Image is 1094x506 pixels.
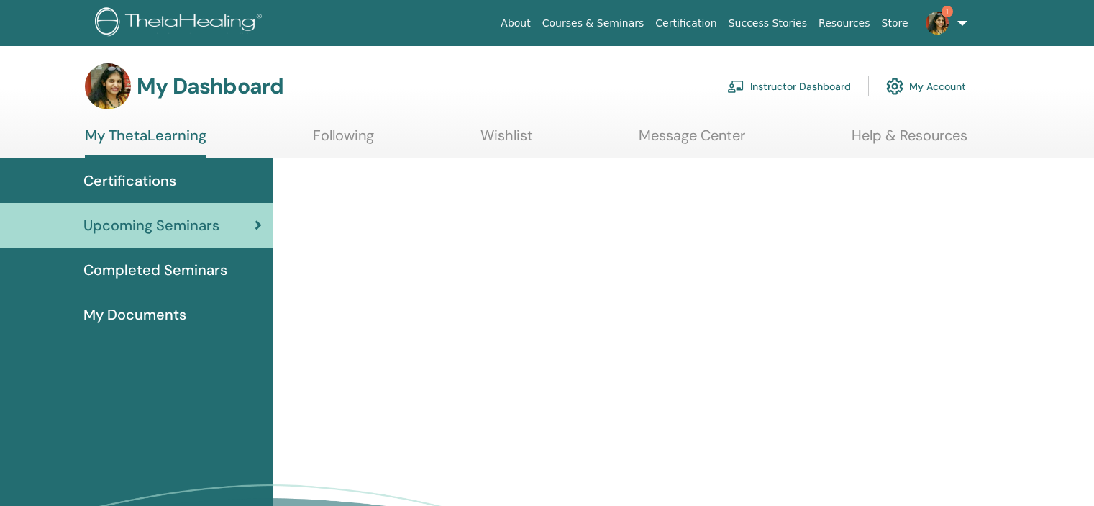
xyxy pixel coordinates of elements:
[85,63,131,109] img: default.jpg
[852,127,967,155] a: Help & Resources
[723,10,813,37] a: Success Stories
[876,10,914,37] a: Store
[886,74,903,99] img: cog.svg
[83,214,219,236] span: Upcoming Seminars
[813,10,876,37] a: Resources
[886,71,966,102] a: My Account
[727,71,851,102] a: Instructor Dashboard
[727,80,744,93] img: chalkboard-teacher.svg
[85,127,206,158] a: My ThetaLearning
[942,6,953,17] span: 1
[639,127,745,155] a: Message Center
[83,304,186,325] span: My Documents
[83,170,176,191] span: Certifications
[480,127,533,155] a: Wishlist
[537,10,650,37] a: Courses & Seminars
[83,259,227,281] span: Completed Seminars
[95,7,267,40] img: logo.png
[926,12,949,35] img: default.jpg
[495,10,536,37] a: About
[313,127,374,155] a: Following
[137,73,283,99] h3: My Dashboard
[649,10,722,37] a: Certification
